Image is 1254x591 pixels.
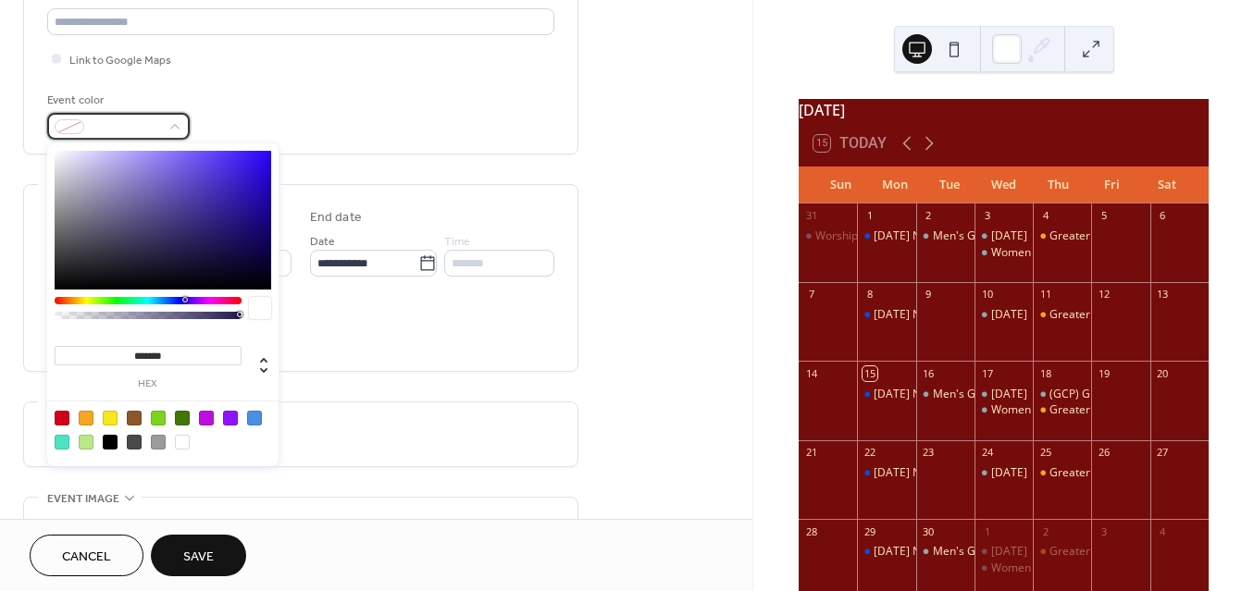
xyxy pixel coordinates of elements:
div: 4 [1156,524,1170,538]
div: Mon [868,166,923,203]
div: 2 [1038,524,1052,538]
div: 17 [980,366,994,380]
div: 3 [1097,524,1111,538]
div: #417505 [175,411,190,425]
div: 1 [863,209,876,223]
div: #8B572A [127,411,142,425]
div: Greater Bible Institute Discipleship & Leadership Training [1033,307,1091,323]
div: Worship: Invite Family and Friends to celebrate with Youth - Youth Encounter [799,228,857,244]
div: #50E3C2 [55,435,69,449]
div: Greater Bible Institute Discipleship & Leadership Training [1033,544,1091,560]
div: Women at the Well [975,245,1033,261]
div: Men's Group [916,544,975,560]
div: Worship: Invite Family and Friends to celebrate with Youth - Youth Encounter [815,228,1206,244]
div: Women at the Well [975,402,1033,418]
div: [DATE] New Partnership Class [874,228,1029,244]
div: Women at the Well [991,245,1088,261]
div: #9013FE [223,411,238,425]
div: 22 [863,446,876,460]
div: Monday New Partnership Class [857,465,915,481]
div: Radio Day [975,387,1033,402]
div: Sat [1139,166,1194,203]
div: 27 [1156,446,1170,460]
div: Monday New Partnership Class [857,544,915,560]
div: 16 [922,366,936,380]
div: Wed [976,166,1031,203]
div: [DATE] New Partnership Class [874,544,1029,560]
div: 30 [922,524,936,538]
div: (GCP) GREATER COLLEGE PREP [1033,387,1091,402]
span: Event image [47,489,119,509]
div: 4 [1038,209,1052,223]
div: 7 [804,288,818,302]
div: 20 [1156,366,1170,380]
div: Greater Bible Institute Discipleship & Leadership Training [1033,465,1091,481]
div: [DATE] New Partnership Class [874,307,1029,323]
div: 9 [922,288,936,302]
div: Monday New Partnership Class [857,307,915,323]
div: Women at the Well [991,402,1088,418]
span: Time [444,232,470,252]
div: Greater Bible Institute Discipleship & Leadership Training [1033,402,1091,418]
div: Tue [922,166,976,203]
div: #4A90E2 [247,411,262,425]
div: Greater Bible Institute Discipleship & Leadership Training [1033,228,1091,244]
div: 29 [863,524,876,538]
div: #BD10E0 [199,411,214,425]
div: [DATE] New Partnership Class [874,387,1029,402]
div: 11 [1038,288,1052,302]
div: #F5A623 [79,411,93,425]
div: 13 [1156,288,1170,302]
div: Sun [813,166,868,203]
div: 2 [922,209,936,223]
label: hex [55,379,242,389]
div: Men's Group [916,228,975,244]
div: 26 [1097,446,1111,460]
div: 1 [980,524,994,538]
div: Women at the Well [991,560,1088,576]
div: 24 [980,446,994,460]
div: Monday New Partnership Class [857,228,915,244]
div: 5 [1097,209,1111,223]
div: [DATE] [799,99,1209,121]
div: 25 [1038,446,1052,460]
div: 23 [922,446,936,460]
div: 10 [980,288,994,302]
div: Thu [1031,166,1086,203]
span: Link to Google Maps [69,51,171,70]
span: Date [310,232,335,252]
button: Save [151,535,246,576]
div: [DATE] New Partnership Class [874,465,1029,481]
div: 12 [1097,288,1111,302]
div: 28 [804,524,818,538]
div: 6 [1156,209,1170,223]
div: 21 [804,446,818,460]
div: (GCP) GREATER COLLEGE PREP [1049,387,1210,402]
div: #B8E986 [79,435,93,449]
div: 15 [863,366,876,380]
div: 8 [863,288,876,302]
div: #7ED321 [151,411,166,425]
div: Men's Group [933,544,999,560]
div: #9B9B9B [151,435,166,449]
div: End date [310,208,362,228]
div: [DATE] [991,544,1027,560]
div: Men's Group [933,387,999,402]
div: 18 [1038,366,1052,380]
div: [DATE] [991,465,1027,481]
div: Event color [47,91,186,110]
div: #4A4A4A [127,435,142,449]
div: 3 [980,209,994,223]
div: #000000 [103,435,118,449]
div: Monday New Partnership Class [857,387,915,402]
div: [DATE] [991,228,1027,244]
div: Radio Day [975,465,1033,481]
div: Radio Day [975,307,1033,323]
div: Radio Day [975,544,1033,560]
div: 31 [804,209,818,223]
div: 19 [1097,366,1111,380]
div: Women at the Well [975,560,1033,576]
button: Cancel [30,535,143,576]
div: [DATE] [991,387,1027,402]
